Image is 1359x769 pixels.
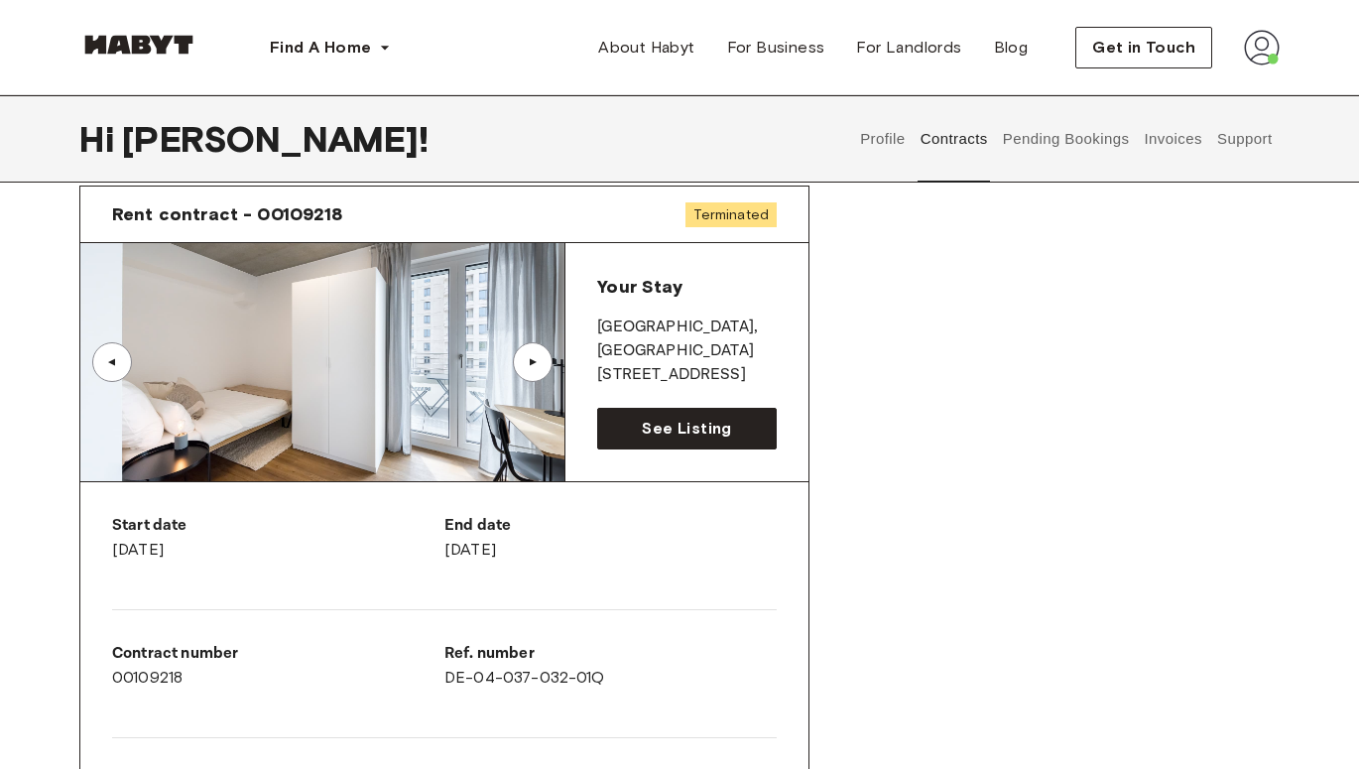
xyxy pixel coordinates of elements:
a: Blog [978,28,1045,67]
img: avatar [1244,30,1280,65]
span: See Listing [642,417,731,441]
span: About Habyt [598,36,694,60]
span: For Landlords [856,36,961,60]
div: [DATE] [444,514,777,562]
button: Support [1214,95,1275,183]
span: Hi [79,118,122,160]
img: Habyt [79,35,198,55]
span: Your Stay [597,276,681,298]
a: For Landlords [840,28,977,67]
div: [DATE] [112,514,444,562]
button: Invoices [1142,95,1204,183]
span: Blog [994,36,1029,60]
button: Pending Bookings [1000,95,1132,183]
span: Find A Home [270,36,371,60]
p: [STREET_ADDRESS] [597,363,777,387]
span: Get in Touch [1092,36,1195,60]
p: [GEOGRAPHIC_DATA] , [GEOGRAPHIC_DATA] [597,316,777,363]
button: Get in Touch [1075,27,1212,68]
div: ▲ [102,356,122,368]
span: Rent contract - 00109218 [112,202,343,226]
span: For Business [727,36,825,60]
a: For Business [711,28,841,67]
a: About Habyt [582,28,710,67]
span: [PERSON_NAME] ! [122,118,429,160]
p: Start date [112,514,444,538]
span: Terminated [685,202,777,227]
div: 00109218 [112,642,444,690]
div: DE-04-037-032-01Q [444,642,777,690]
p: Contract number [112,642,444,666]
a: See Listing [597,408,777,449]
img: Image of the room [80,243,564,481]
button: Contracts [918,95,990,183]
div: user profile tabs [853,95,1280,183]
p: Ref. number [444,642,777,666]
button: Profile [858,95,909,183]
p: End date [444,514,777,538]
button: Find A Home [254,28,407,67]
div: ▲ [523,356,543,368]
